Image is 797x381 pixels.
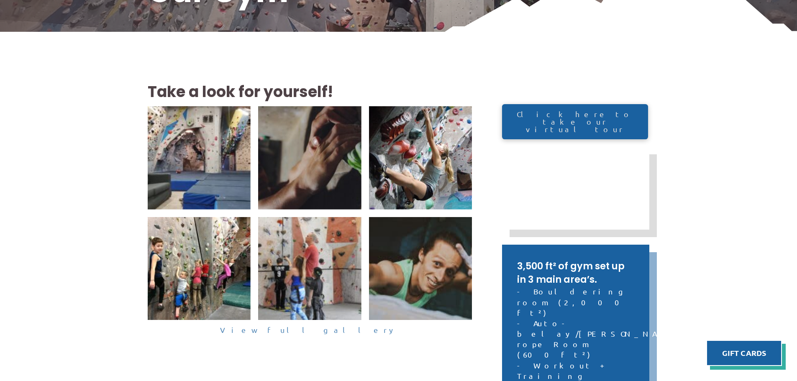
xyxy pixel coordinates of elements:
h2: 3,500 ft² of gym set up in 3 main area’s. [517,260,634,286]
span: Click here to take our virtual tour [511,110,640,133]
a: View full gallery [148,324,472,337]
a: Click here to take our virtual tour [502,104,648,140]
h2: Take a look for yourself! [148,82,472,102]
